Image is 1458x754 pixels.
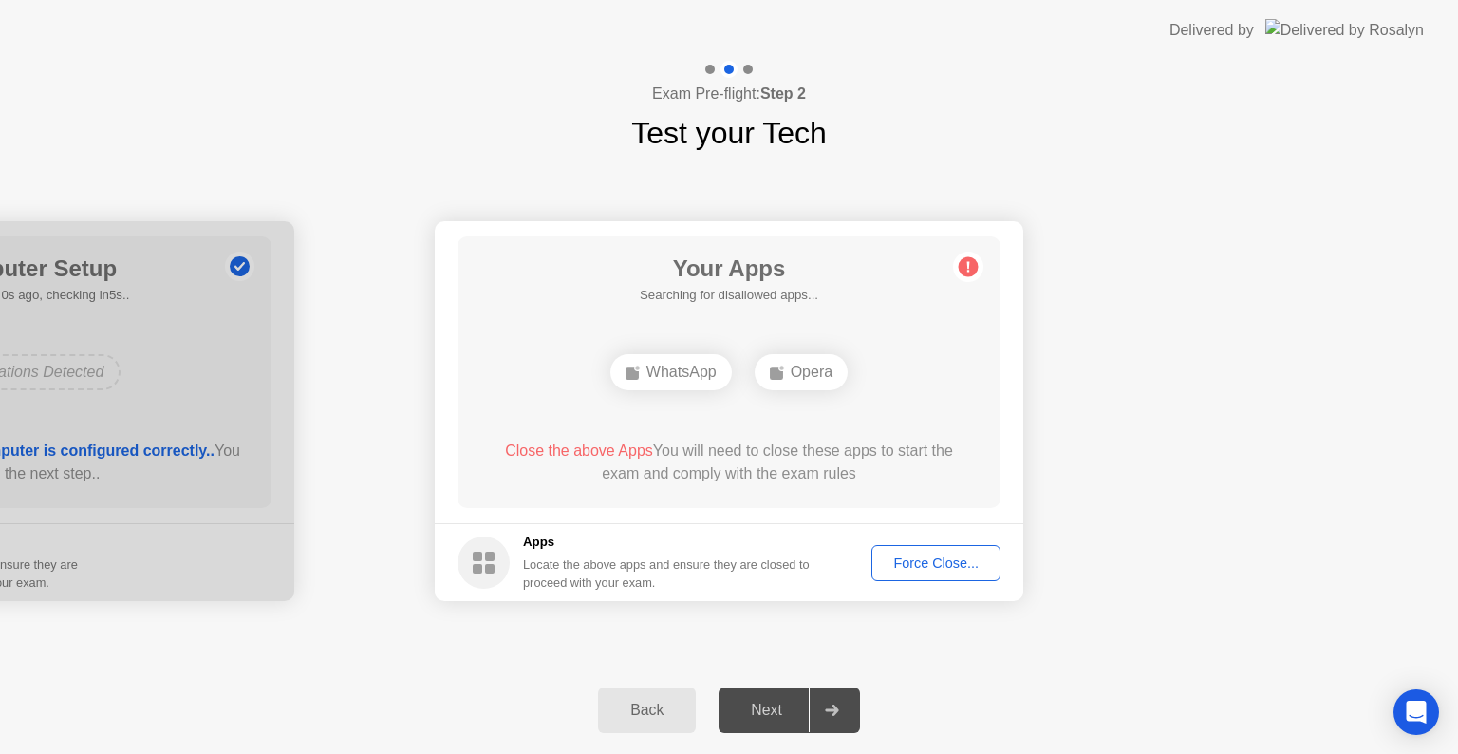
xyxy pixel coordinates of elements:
h1: Test your Tech [631,110,827,156]
h4: Exam Pre-flight: [652,83,806,105]
h1: Your Apps [640,252,818,286]
h5: Searching for disallowed apps... [640,286,818,305]
div: Opera [755,354,848,390]
div: Open Intercom Messenger [1393,689,1439,735]
h5: Apps [523,533,811,552]
div: Delivered by [1169,19,1254,42]
div: Back [604,702,690,719]
span: Close the above Apps [505,443,653,459]
img: Delivered by Rosalyn [1265,19,1424,41]
div: WhatsApp [610,354,732,390]
b: Step 2 [760,85,806,102]
div: You will need to close these apps to start the exam and comply with the exam rules [485,440,974,485]
button: Force Close... [871,545,1000,581]
div: Next [724,702,809,719]
div: Force Close... [878,556,994,571]
div: Locate the above apps and ensure they are closed to proceed with your exam. [523,556,811,592]
button: Back [598,688,696,733]
button: Next [719,688,860,733]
